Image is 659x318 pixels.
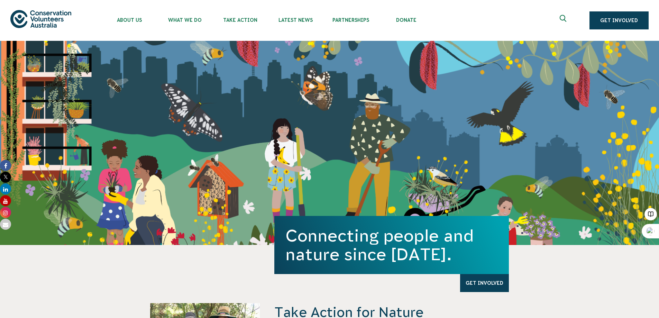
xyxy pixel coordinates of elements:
[268,17,323,23] span: Latest News
[589,11,649,29] a: Get Involved
[285,226,498,264] h1: Connecting people and nature since [DATE].
[10,10,71,28] img: logo.svg
[556,12,572,29] button: Expand search box Close search box
[460,274,509,292] a: Get Involved
[157,17,212,23] span: What We Do
[102,17,157,23] span: About Us
[378,17,434,23] span: Donate
[212,17,268,23] span: Take Action
[323,17,378,23] span: Partnerships
[560,15,568,26] span: Expand search box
